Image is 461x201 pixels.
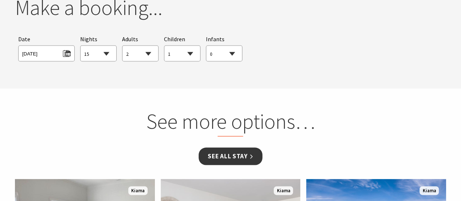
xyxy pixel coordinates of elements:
span: Adults [122,35,138,42]
span: Nights [80,34,97,44]
span: [DATE] [22,47,71,57]
span: Kiama [419,186,439,195]
span: Children [164,35,185,42]
span: Date [18,35,30,42]
span: Kiama [128,186,148,195]
div: Choose a number of nights [80,34,117,62]
span: Kiama [274,186,293,195]
span: Infants [206,35,224,42]
a: See all Stay [199,147,262,165]
h2: See more options… [91,108,370,137]
div: Please choose your desired arrival date [18,34,75,62]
